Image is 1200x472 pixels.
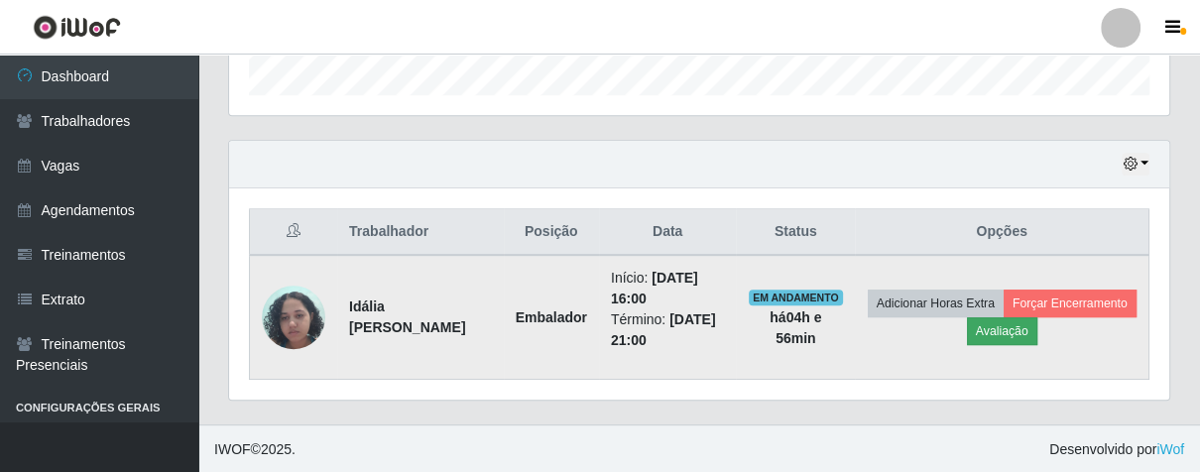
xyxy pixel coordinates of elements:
[855,209,1148,256] th: Opções
[611,268,724,309] li: Início:
[1004,290,1137,317] button: Forçar Encerramento
[967,317,1037,345] button: Avaliação
[770,309,821,346] strong: há 04 h e 56 min
[33,15,121,40] img: CoreUI Logo
[749,290,843,305] span: EM ANDAMENTO
[599,209,736,256] th: Data
[611,309,724,351] li: Término:
[214,439,296,460] span: © 2025 .
[504,209,599,256] th: Posição
[349,298,465,335] strong: Idália [PERSON_NAME]
[214,441,251,457] span: IWOF
[262,275,325,359] img: 1745763746642.jpeg
[736,209,855,256] th: Status
[1049,439,1184,460] span: Desenvolvido por
[516,309,587,325] strong: Embalador
[868,290,1004,317] button: Adicionar Horas Extra
[337,209,504,256] th: Trabalhador
[611,270,698,306] time: [DATE] 16:00
[1156,441,1184,457] a: iWof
